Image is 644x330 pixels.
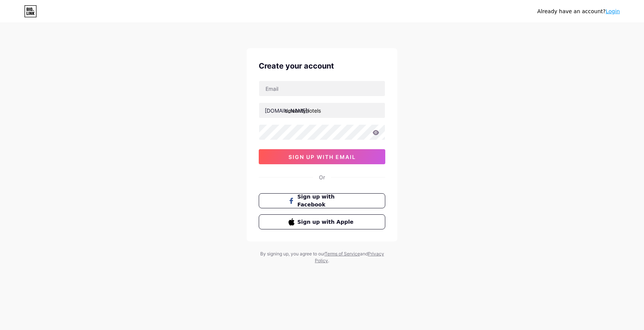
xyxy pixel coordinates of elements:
div: By signing up, you agree to our and . [258,251,386,264]
a: Login [606,8,620,14]
span: Sign up with Facebook [298,193,356,209]
span: Sign up with Apple [298,218,356,226]
div: Or [319,173,325,181]
button: Sign up with Apple [259,214,385,229]
span: sign up with email [288,154,356,160]
div: Already have an account? [537,8,620,15]
input: username [259,103,385,118]
div: Create your account [259,60,385,72]
input: Email [259,81,385,96]
button: Sign up with Facebook [259,193,385,208]
div: [DOMAIN_NAME]/ [265,107,309,115]
a: Terms of Service [325,251,360,257]
button: sign up with email [259,149,385,164]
